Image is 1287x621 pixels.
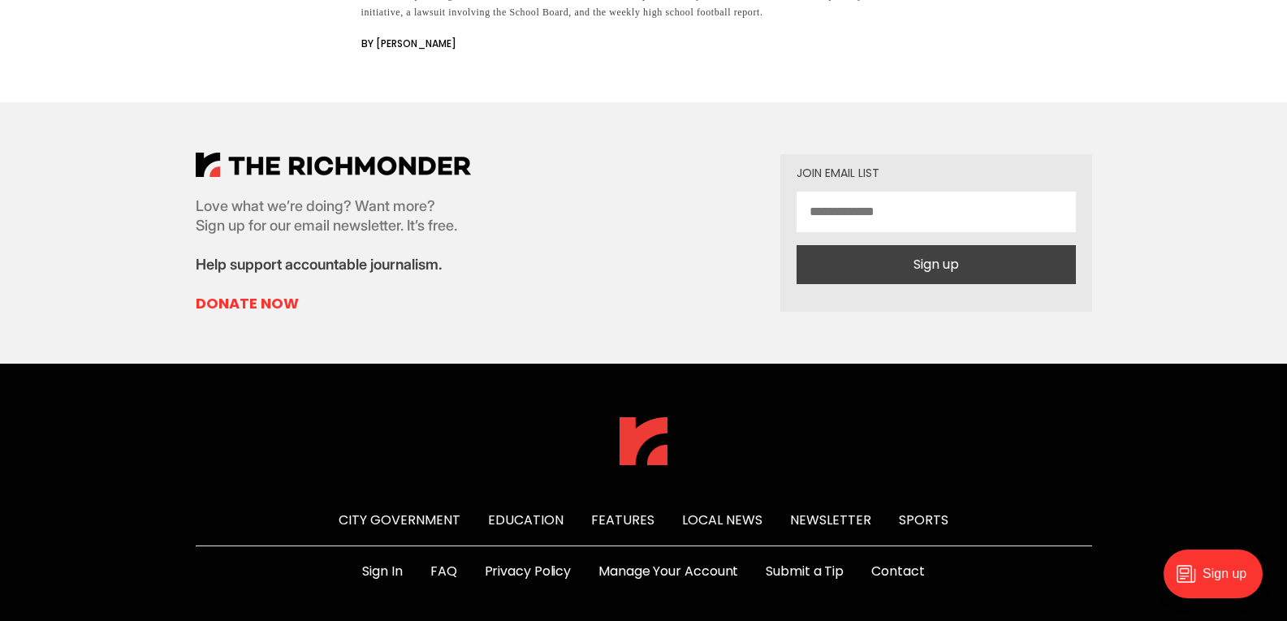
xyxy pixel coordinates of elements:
[196,294,471,313] a: Donate Now
[682,511,762,529] a: Local News
[361,34,456,54] span: By [PERSON_NAME]
[430,562,457,581] a: FAQ
[196,196,471,235] p: Love what we’re doing? Want more? Sign up for our email newsletter. It’s free.
[1150,541,1287,621] iframe: portal-trigger
[591,511,654,529] a: Features
[871,562,924,581] a: Contact
[620,417,667,465] img: The Richmonder
[766,562,844,581] a: Submit a Tip
[797,167,1076,179] div: Join email list
[797,245,1076,284] button: Sign up
[899,511,948,529] a: Sports
[196,255,471,274] p: Help support accountable journalism.
[362,562,402,581] a: Sign In
[485,562,572,581] a: Privacy Policy
[488,511,564,529] a: Education
[598,562,738,581] a: Manage Your Account
[339,511,460,529] a: City Government
[790,511,871,529] a: Newsletter
[196,153,471,177] img: The Richmonder Logo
